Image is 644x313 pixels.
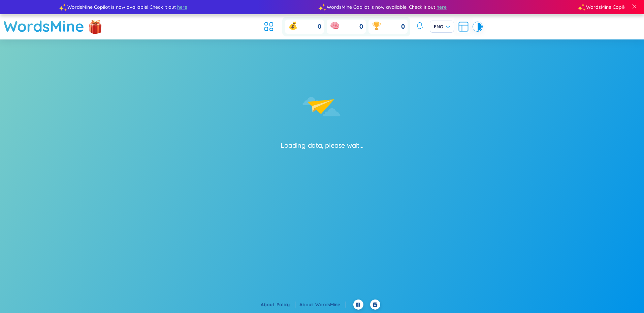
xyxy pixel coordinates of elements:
[318,23,321,31] span: 0
[261,301,295,308] div: About
[320,3,580,11] div: WordsMine Copilot is now available! Check it out
[175,3,186,11] span: here
[401,23,405,31] span: 0
[299,301,346,308] div: About
[277,302,295,308] a: Policy
[315,302,346,308] a: WordsMine
[281,141,363,150] div: Loading data, please wait...
[3,14,84,38] a: WordsMine
[359,23,363,31] span: 0
[89,17,102,37] img: flashSalesIcon.a7f4f837.png
[434,23,450,30] span: ENG
[435,3,445,11] span: here
[61,3,320,11] div: WordsMine Copilot is now available! Check it out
